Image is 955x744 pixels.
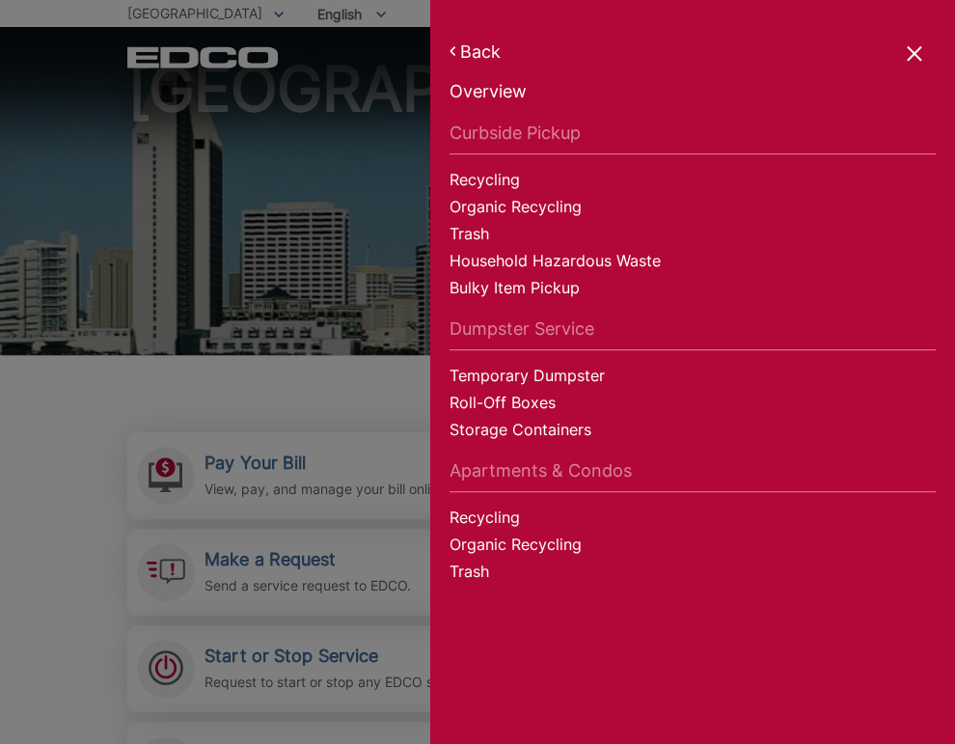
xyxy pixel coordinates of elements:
[450,41,937,62] a: Back
[450,561,937,588] a: Trash
[450,318,937,350] a: Dumpster Service
[450,460,937,492] a: Apartments & Condos
[450,169,937,196] a: Recycling
[450,419,937,446] a: Storage Containers
[450,196,937,223] a: Organic Recycling
[450,277,937,304] a: Bulky Item Pickup
[450,81,937,108] a: Overview
[450,534,937,561] a: Organic Recycling
[450,223,937,250] a: Trash
[450,507,937,534] a: Recycling
[450,123,937,154] a: Curbside Pickup
[450,365,937,392] a: Temporary Dumpster
[450,250,937,277] a: Household Hazardous Waste
[450,392,937,419] a: Roll-Off Boxes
